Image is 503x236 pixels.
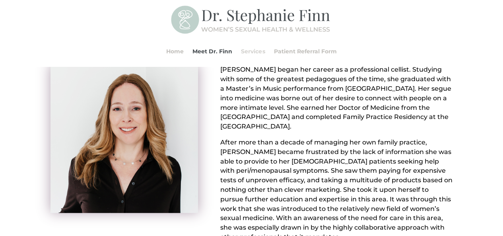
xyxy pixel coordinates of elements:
[166,36,184,66] a: Home
[241,36,265,66] a: Services
[220,65,453,138] p: [PERSON_NAME] began her career as a professional cellist. Studying with some of the greatest peda...
[274,36,336,66] a: Patient Referral Form
[50,65,198,213] img: Stephanie Finn Headshot 02
[192,36,232,66] a: Meet Dr. Finn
